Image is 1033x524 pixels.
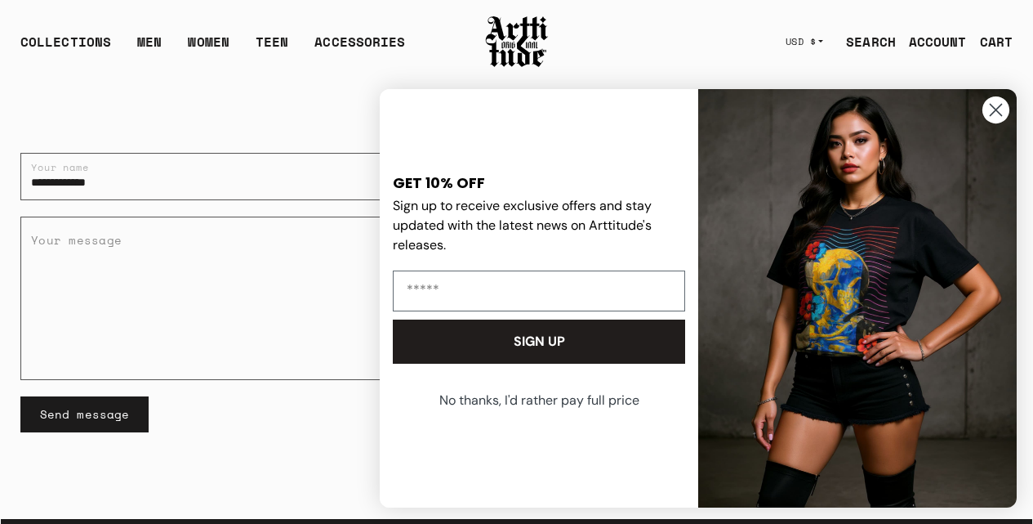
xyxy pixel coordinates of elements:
[484,14,550,69] img: Arttitude
[980,32,1013,52] div: CART
[20,32,111,65] div: COLLECTIONS
[393,271,685,311] input: Email
[188,32,229,65] a: WOMEN
[20,217,1013,380] textarea: Your message
[256,32,288,65] a: TEEN
[967,25,1013,58] a: Open cart
[7,32,418,65] ul: Main navigation
[20,396,149,432] button: Send message
[20,153,510,200] input: Your name
[393,320,685,364] button: SIGN UP
[391,380,687,421] button: No thanks, I'd rather pay full price
[363,73,1033,524] div: FLYOUT Form
[314,32,405,65] div: ACCESSORIES
[896,25,967,58] a: ACCOUNT
[786,35,817,48] span: USD $
[137,32,162,65] a: MEN
[776,24,834,60] button: USD $
[393,172,485,193] span: GET 10% OFF
[982,96,1010,124] button: Close dialog
[393,197,652,253] span: Sign up to receive exclusive offers and stay updated with the latest news on Arttitude's releases.
[698,89,1017,508] img: 88b40c6e-4fbe-451e-b692-af676383430e.jpeg
[833,25,896,58] a: SEARCH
